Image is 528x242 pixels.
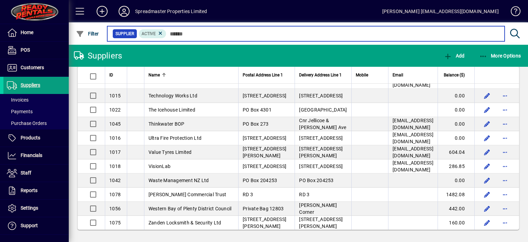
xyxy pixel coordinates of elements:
[482,90,493,101] button: Edit
[109,206,121,211] span: 1056
[21,30,33,35] span: Home
[109,135,121,141] span: 1016
[21,152,42,158] span: Financials
[3,165,69,182] a: Staff
[356,71,384,79] div: Mobile
[139,29,166,38] mat-chip: Activation Status: Active
[21,65,44,70] span: Customers
[393,160,433,172] span: [EMAIL_ADDRESS][DOMAIN_NAME]
[299,71,342,79] span: Delivery Address Line 1
[499,189,510,200] button: More options
[499,217,510,228] button: More options
[3,200,69,217] a: Settings
[3,129,69,147] a: Products
[499,175,510,186] button: More options
[3,106,69,117] a: Payments
[21,170,31,176] span: Staff
[482,189,493,200] button: Edit
[482,104,493,115] button: Edit
[21,205,38,211] span: Settings
[482,217,493,228] button: Edit
[444,71,465,79] span: Balance ($)
[438,145,474,159] td: 604.04
[3,182,69,199] a: Reports
[393,71,433,79] div: Email
[148,71,160,79] span: Name
[243,164,286,169] span: [STREET_ADDRESS]
[442,50,466,62] button: Add
[21,82,40,88] span: Suppliers
[482,175,493,186] button: Edit
[148,149,192,155] span: Value Tyres Limited
[438,131,474,145] td: 0.00
[135,6,207,17] div: Spreadmaster Properties Limited
[299,118,346,130] span: Cnr Jellicoe & [PERSON_NAME] Ave
[243,107,272,113] span: PO Box 4301
[3,59,69,76] a: Customers
[482,147,493,158] button: Edit
[148,93,197,98] span: Technology Works Ltd
[243,206,284,211] span: Private Bag 12803
[393,132,433,144] span: [EMAIL_ADDRESS][DOMAIN_NAME]
[21,188,37,193] span: Reports
[438,202,474,216] td: 442.00
[76,31,99,36] span: Filter
[299,217,343,229] span: [STREET_ADDRESS][PERSON_NAME]
[7,97,29,103] span: Invoices
[3,42,69,59] a: POS
[243,146,286,158] span: [STREET_ADDRESS][PERSON_NAME]
[243,178,277,183] span: PO Box 204253
[109,149,121,155] span: 1017
[444,53,464,59] span: Add
[299,107,347,113] span: [GEOGRAPHIC_DATA]
[499,73,510,84] button: More options
[109,192,121,197] span: 1078
[109,220,121,225] span: 1075
[243,93,286,98] span: [STREET_ADDRESS]
[109,107,121,113] span: 1022
[148,107,195,113] span: The Icehouse Limited
[299,202,337,215] span: [PERSON_NAME] Corner
[148,135,201,141] span: Ultra Fire Protection Ltd
[356,71,368,79] span: Mobile
[148,121,185,127] span: Thinkwater BOP
[109,71,113,79] span: ID
[299,192,309,197] span: RD 3
[299,135,343,141] span: [STREET_ADDRESS]
[477,50,523,62] button: More Options
[442,71,471,79] div: Balance ($)
[479,53,521,59] span: More Options
[7,109,33,114] span: Payments
[438,173,474,188] td: 0.00
[482,133,493,144] button: Edit
[21,47,30,53] span: POS
[482,73,493,84] button: Edit
[7,120,47,126] span: Purchase Orders
[438,89,474,103] td: 0.00
[243,71,283,79] span: Postal Address Line 1
[74,50,122,61] div: Suppliers
[148,220,221,225] span: Zanden Locksmith & Security Ltd
[482,118,493,129] button: Edit
[142,31,156,36] span: Active
[299,178,333,183] span: PO Box 204253
[148,192,227,197] span: [PERSON_NAME] Commercial Trust
[115,30,134,37] span: Supplier
[499,133,510,144] button: More options
[148,164,170,169] span: VisionLab
[109,71,123,79] div: ID
[109,178,121,183] span: 1042
[3,147,69,164] a: Financials
[91,5,113,18] button: Add
[21,223,38,228] span: Support
[438,216,474,230] td: 160.00
[243,192,253,197] span: RD 3
[438,159,474,173] td: 286.85
[148,71,234,79] div: Name
[438,117,474,131] td: 0.00
[109,164,121,169] span: 1018
[243,217,286,229] span: [STREET_ADDRESS][PERSON_NAME]
[3,24,69,41] a: Home
[499,118,510,129] button: More options
[3,94,69,106] a: Invoices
